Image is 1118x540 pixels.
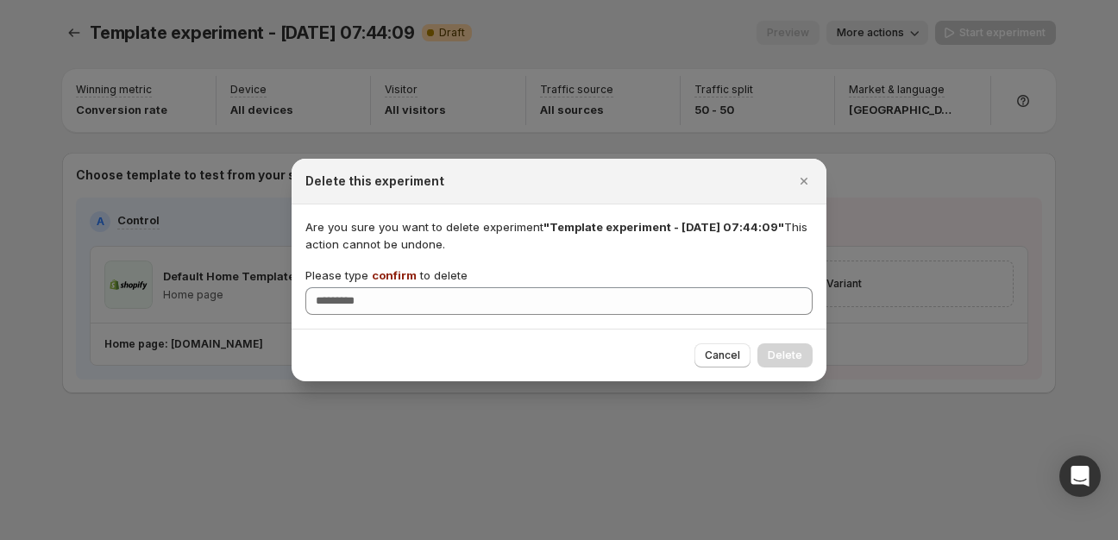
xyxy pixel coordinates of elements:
p: Please type to delete [305,267,468,284]
button: Close [792,169,816,193]
h2: Delete this experiment [305,173,444,190]
span: "Template experiment - [DATE] 07:44:09" [543,220,784,234]
div: Open Intercom Messenger [1059,455,1101,497]
button: Cancel [694,343,751,367]
span: Cancel [705,348,740,362]
span: confirm [372,268,417,282]
p: Are you sure you want to delete experiment This action cannot be undone. [305,218,813,253]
